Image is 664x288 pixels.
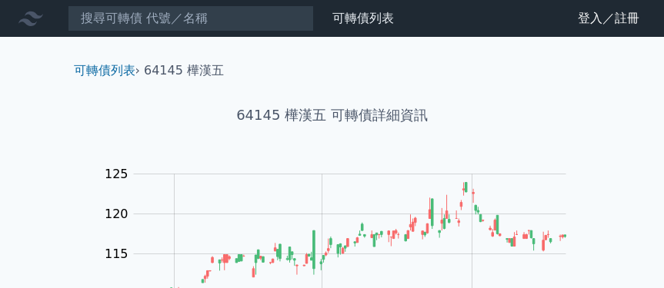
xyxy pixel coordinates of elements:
[74,61,140,80] li: ›
[68,5,314,31] input: 搜尋可轉債 代號／名稱
[332,11,394,25] a: 可轉債列表
[144,61,224,80] li: 64145 樺漢五
[74,63,135,78] a: 可轉債列表
[105,247,128,261] tspan: 115
[105,207,128,221] tspan: 120
[62,104,603,126] h1: 64145 樺漢五 可轉債詳細資訊
[105,167,128,181] tspan: 125
[566,6,652,31] a: 登入／註冊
